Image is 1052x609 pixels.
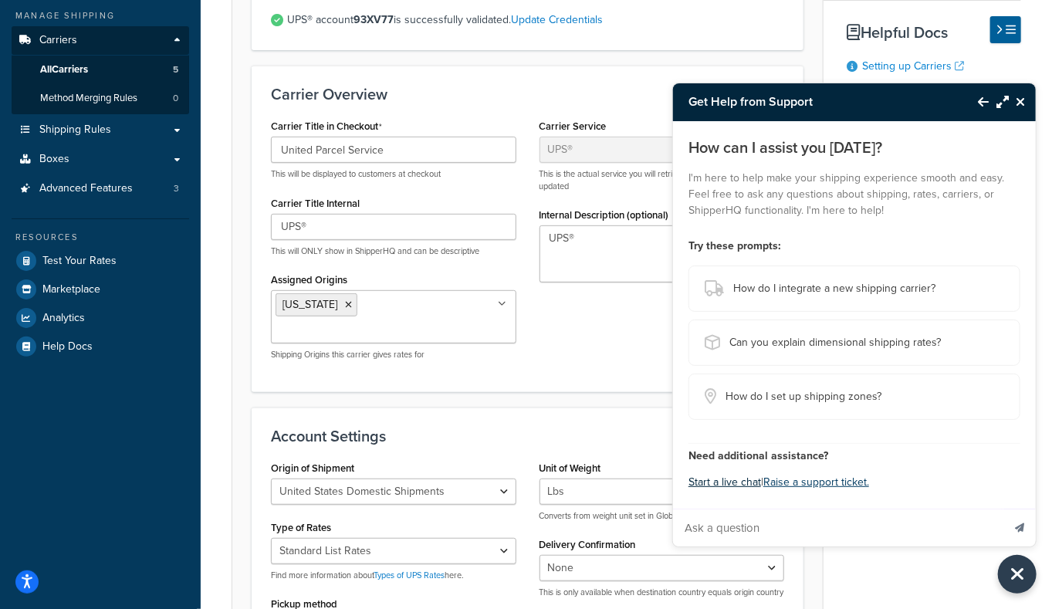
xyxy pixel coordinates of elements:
[12,56,189,84] a: AllCarriers5
[688,472,1020,493] p: |
[540,510,785,522] p: Converts from weight unit set in Global Settings to this unit
[271,168,516,180] p: This will be displayed to customers at checkout
[729,332,941,354] span: Can you explain dimensional shipping rates?
[847,24,1021,41] h3: Helpful Docs
[39,34,77,47] span: Carriers
[511,12,603,28] a: Update Credentials
[42,255,117,268] span: Test Your Rates
[12,84,189,113] a: Method Merging Rules0
[42,283,100,296] span: Marketplace
[271,522,331,533] label: Type of Rates
[374,569,445,581] a: Types of UPS Rates
[12,116,189,144] a: Shipping Rules
[688,238,1020,254] h4: Try these prompts:
[39,182,133,195] span: Advanced Features
[271,462,354,474] label: Origin of Shipment
[39,153,69,166] span: Boxes
[540,225,785,283] textarea: UPS®
[282,296,337,313] span: [US_STATE]
[12,84,189,113] li: Method Merging Rules
[688,170,1020,218] p: I'm here to help make your shipping experience smooth and easy. Feel free to ask any questions ab...
[12,231,189,244] div: Resources
[688,266,1020,312] button: How do I integrate a new shipping carrier?
[353,12,394,28] strong: 93XV77
[726,386,881,408] span: How do I set up shipping zones?
[540,209,669,221] label: Internal Description (optional)
[271,274,347,286] label: Assigned Origins
[12,174,189,203] li: Advanced Features
[540,120,607,132] label: Carrier Service
[540,539,636,550] label: Delivery Confirmation
[688,320,1020,366] button: Can you explain dimensional shipping rates?
[688,448,1020,464] h4: Need additional assistance?
[271,570,516,581] p: Find more information about here.
[540,587,785,598] p: This is only available when destination country equals origin country
[12,145,189,174] a: Boxes
[271,86,784,103] h3: Carrier Overview
[12,333,189,360] a: Help Docs
[271,428,784,445] h3: Account Settings
[990,16,1021,43] button: Hide Help Docs
[12,26,189,114] li: Carriers
[673,509,1002,546] input: Ask a question
[173,63,178,76] span: 5
[287,9,784,31] span: UPS® account is successfully validated.
[12,304,189,332] a: Analytics
[42,340,93,354] span: Help Docs
[271,120,382,133] label: Carrier Title in Checkout
[12,247,189,275] a: Test Your Rates
[688,374,1020,420] button: How do I set up shipping zones?
[733,278,935,299] span: How do I integrate a new shipping carrier?
[998,555,1037,594] button: Close Resource Center
[540,168,785,192] p: This is the actual service you will retrieve rates from and can not be updated
[673,83,962,120] h3: Get Help from Support
[173,92,178,105] span: 0
[989,84,1009,120] button: Maximize Resource Center
[39,123,111,137] span: Shipping Rules
[271,198,360,209] label: Carrier Title Internal
[540,462,601,474] label: Unit of Weight
[1003,509,1036,546] button: Send message
[962,84,989,120] button: Back to Resource Center
[40,92,137,105] span: Method Merging Rules
[271,245,516,257] p: This will ONLY show in ShipperHQ and can be descriptive
[688,137,1020,158] p: How can I assist you [DATE]?
[40,63,88,76] span: All Carriers
[42,312,85,325] span: Analytics
[763,474,869,490] a: Raise a support ticket.
[12,9,189,22] div: Manage Shipping
[174,182,179,195] span: 3
[12,276,189,303] a: Marketplace
[688,472,761,493] button: Start a live chat
[862,58,964,74] a: Setting up Carriers
[1009,93,1036,111] button: Close Resource Center
[12,174,189,203] a: Advanced Features3
[271,349,516,360] p: Shipping Origins this carrier gives rates for
[12,26,189,55] a: Carriers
